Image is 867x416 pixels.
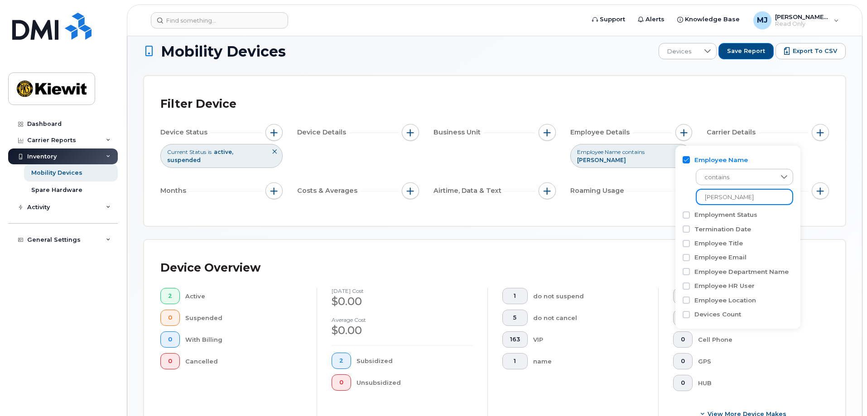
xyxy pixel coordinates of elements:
span: contains [696,169,775,186]
span: Months [160,186,189,196]
span: active [214,148,233,155]
span: 0 [168,314,172,321]
span: Employee Name [577,148,621,156]
div: HUB [698,375,815,391]
div: Unsubsidized [356,374,473,391]
span: 0 [339,379,343,386]
button: 0 [673,288,693,304]
span: suspended [167,157,201,163]
label: Employee Name [694,156,748,164]
span: is [208,148,212,156]
div: VIP [533,331,644,348]
span: Roaming Usage [570,186,627,196]
button: 2 [160,288,180,304]
label: Termination Date [694,225,751,234]
span: Device Details [297,128,349,137]
div: do not cancel [533,310,644,326]
button: 2 [332,353,351,369]
div: Morgan Jupiter [747,11,845,29]
span: contains [622,148,645,156]
button: 0 [673,353,693,369]
span: 2 [339,357,343,364]
button: Export to CSV [775,43,846,59]
span: Device Status [160,128,210,137]
span: 2 [168,292,172,300]
button: 5 [502,310,528,326]
iframe: Messenger Launcher [828,377,860,409]
div: GPS [698,353,815,369]
input: Find something... [151,12,288,29]
div: With Billing [185,331,303,348]
button: 0 [673,331,693,348]
span: 0 [168,336,172,343]
button: 0 [673,310,693,326]
span: 1 [510,358,520,365]
span: 163 [510,336,520,343]
div: $0.00 [332,323,473,338]
div: $0.00 [332,294,473,309]
div: name [533,353,644,369]
span: Current Status [167,148,206,156]
label: Employee Department Name [694,268,789,276]
button: 1 [502,353,528,369]
div: Subsidized [356,353,473,369]
div: Active [185,288,303,304]
span: Save Report [727,47,765,55]
span: Read Only [775,20,829,28]
span: 0 [681,379,685,387]
h4: Average cost [332,317,473,323]
label: Employee HR User [694,282,755,290]
button: 0 [160,331,180,348]
label: Employment Status [694,210,757,219]
span: Employee Details [570,128,632,137]
span: Carrier Details [707,128,758,137]
div: Cell Phone [698,331,815,348]
span: Export to CSV [793,47,837,55]
button: 163 [502,331,528,348]
span: 5 [510,314,520,321]
div: Cancelled [185,353,303,369]
label: Employee Email [694,253,747,262]
span: [PERSON_NAME] [577,157,626,163]
label: Employee Location [694,296,756,305]
label: Employee Title [694,239,743,248]
span: 0 [168,358,172,365]
button: 0 [160,353,180,369]
div: Device Overview [160,256,260,280]
span: 1 [510,292,520,300]
div: do not suspend [533,288,644,304]
span: Business Unit [433,128,483,137]
button: 0 [160,310,180,326]
div: Filter Device [160,92,236,116]
div: Suspended [185,310,303,326]
span: Mobility Devices [161,43,286,59]
button: 0 [673,375,693,391]
button: 1 [502,288,528,304]
span: Airtime, Data & Text [433,186,504,196]
span: 0 [681,358,685,365]
label: Devices Count [694,310,741,319]
span: 0 [681,336,685,343]
input: Enter Value [696,189,793,205]
span: Devices [659,43,699,60]
button: 0 [332,374,351,391]
span: Costs & Averages [297,186,360,196]
h4: [DATE] cost [332,288,473,294]
button: Save Report [718,43,774,59]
